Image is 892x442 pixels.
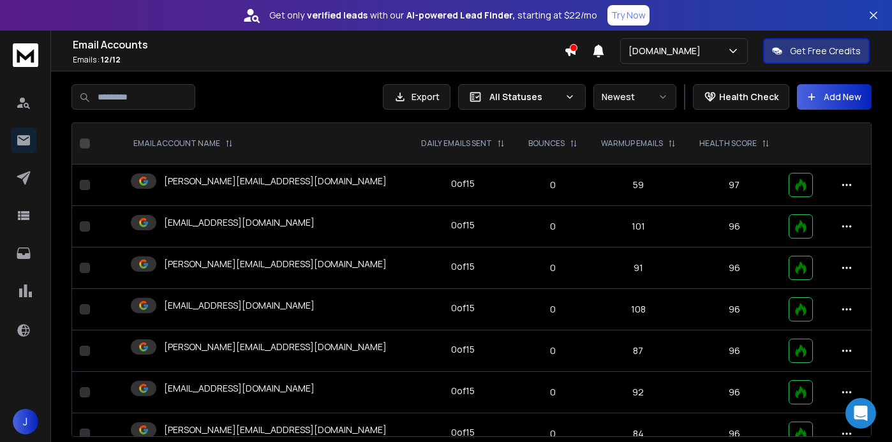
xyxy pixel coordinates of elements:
[307,9,368,22] strong: verified leads
[687,206,781,247] td: 96
[524,303,581,316] p: 0
[524,427,581,440] p: 0
[13,409,38,434] button: J
[164,175,387,188] p: [PERSON_NAME][EMAIL_ADDRESS][DOMAIN_NAME]
[763,38,870,64] button: Get Free Credits
[589,247,687,289] td: 91
[164,424,387,436] p: [PERSON_NAME][EMAIL_ADDRESS][DOMAIN_NAME]
[451,426,475,439] div: 0 of 15
[845,398,876,429] div: Open Intercom Messenger
[528,138,565,149] p: BOUNCES
[73,55,564,65] p: Emails :
[687,247,781,289] td: 96
[451,260,475,273] div: 0 of 15
[164,299,315,312] p: [EMAIL_ADDRESS][DOMAIN_NAME]
[593,84,676,110] button: Newest
[269,9,597,22] p: Get only with our starting at $22/mo
[611,9,646,22] p: Try Now
[164,216,315,229] p: [EMAIL_ADDRESS][DOMAIN_NAME]
[164,258,387,270] p: [PERSON_NAME][EMAIL_ADDRESS][DOMAIN_NAME]
[589,372,687,413] td: 92
[451,343,475,356] div: 0 of 15
[451,177,475,190] div: 0 of 15
[101,54,121,65] span: 12 / 12
[451,302,475,314] div: 0 of 15
[797,84,872,110] button: Add New
[524,386,581,399] p: 0
[699,138,757,149] p: HEALTH SCORE
[133,138,233,149] div: EMAIL ACCOUNT NAME
[524,220,581,233] p: 0
[383,84,450,110] button: Export
[693,84,789,110] button: Health Check
[687,372,781,413] td: 96
[73,37,564,52] h1: Email Accounts
[451,385,475,397] div: 0 of 15
[451,219,475,232] div: 0 of 15
[589,165,687,206] td: 59
[164,341,387,353] p: [PERSON_NAME][EMAIL_ADDRESS][DOMAIN_NAME]
[589,330,687,372] td: 87
[164,382,315,395] p: [EMAIL_ADDRESS][DOMAIN_NAME]
[524,344,581,357] p: 0
[790,45,861,57] p: Get Free Credits
[687,165,781,206] td: 97
[406,9,515,22] strong: AI-powered Lead Finder,
[589,289,687,330] td: 108
[13,43,38,67] img: logo
[489,91,560,103] p: All Statuses
[601,138,663,149] p: WARMUP EMAILS
[524,179,581,191] p: 0
[524,262,581,274] p: 0
[589,206,687,247] td: 101
[687,289,781,330] td: 96
[719,91,778,103] p: Health Check
[687,330,781,372] td: 96
[421,138,492,149] p: DAILY EMAILS SENT
[628,45,706,57] p: [DOMAIN_NAME]
[607,5,650,26] button: Try Now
